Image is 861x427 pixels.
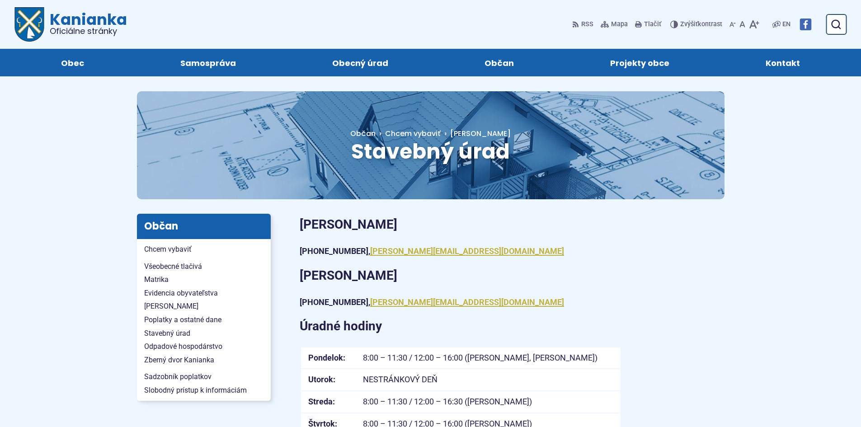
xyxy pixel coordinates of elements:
strong: [PHONE_NUMBER], [300,246,564,256]
button: Tlačiť [633,15,663,34]
span: Kanianka [44,12,127,35]
strong: [PERSON_NAME] [300,268,397,283]
button: Zvýšiťkontrast [670,15,724,34]
a: Všeobecné tlačivá [137,260,271,273]
a: Chcem vybaviť [137,243,271,256]
a: Kontakt [727,49,839,76]
a: Slobodný prístup k informáciám [137,384,271,397]
a: Samospráva [141,49,275,76]
span: Všeobecné tlačivá [144,260,263,273]
span: Občan [350,128,376,139]
span: Odpadové hospodárstvo [144,340,263,353]
a: Občan [350,128,385,139]
strong: Pondelok: [308,353,345,362]
a: [PERSON_NAME][EMAIL_ADDRESS][DOMAIN_NAME] [370,297,564,307]
a: Zberný dvor Kanianka [137,353,271,367]
span: Chcem vybaviť [144,243,263,256]
span: Obecný úrad [332,49,388,76]
a: RSS [572,15,595,34]
span: [PERSON_NAME] [450,128,511,139]
button: Zväčšiť veľkosť písma [747,15,761,34]
span: RSS [581,19,593,30]
a: Obec [22,49,123,76]
span: Mapa [611,19,628,30]
span: Tlačiť [644,21,661,28]
a: [PERSON_NAME] [441,128,511,139]
img: Prejsť na domovskú stránku [14,7,44,42]
span: EN [782,19,790,30]
h3: Občan [137,214,271,239]
strong: Úradné hodiny [300,319,382,333]
span: Obec [61,49,84,76]
a: Stavebný úrad [137,327,271,340]
strong: [PHONE_NUMBER], [300,297,564,307]
a: Evidencia obyvateľstva [137,286,271,300]
span: Slobodný prístup k informáciám [144,384,263,397]
img: Prejsť na Facebook stránku [800,19,811,30]
a: Matrika [137,273,271,286]
a: [PERSON_NAME] [137,300,271,313]
a: Poplatky a ostatné dane [137,313,271,327]
strong: Streda: [308,397,335,406]
span: Evidencia obyvateľstva [144,286,263,300]
a: Obecný úrad [293,49,427,76]
span: Občan [485,49,514,76]
span: Oficiálne stránky [50,27,127,35]
a: Občan [446,49,553,76]
a: Logo Kanianka, prejsť na domovskú stránku. [14,7,127,42]
strong: [PERSON_NAME] [300,217,397,232]
strong: Utorok: [308,375,335,384]
a: EN [781,19,792,30]
span: Kontakt [766,49,800,76]
td: 8:00 – 11:30 / 12:00 – 16:00 ([PERSON_NAME], [PERSON_NAME]) [356,347,621,369]
span: Stavebný úrad [144,327,263,340]
a: [PERSON_NAME][EMAIL_ADDRESS][DOMAIN_NAME] [370,246,564,256]
span: Poplatky a ostatné dane [144,313,263,327]
span: Stavebný úrad [351,137,510,166]
a: Mapa [599,15,630,34]
span: kontrast [680,21,722,28]
button: Nastaviť pôvodnú veľkosť písma [738,15,747,34]
span: Matrika [144,273,263,286]
span: Zvýšiť [680,20,698,28]
span: Samospráva [180,49,236,76]
span: Projekty obce [610,49,669,76]
td: NESTRÁNKOVÝ DEŇ [356,369,621,391]
span: [PERSON_NAME] [144,300,263,313]
span: Zberný dvor Kanianka [144,353,263,367]
a: Projekty obce [571,49,709,76]
span: Sadzobník poplatkov [144,370,263,384]
a: Sadzobník poplatkov [137,370,271,384]
td: 8:00 – 11:30 / 12:00 – 16:30 ([PERSON_NAME]) [356,391,621,413]
button: Zmenšiť veľkosť písma [728,15,738,34]
a: Chcem vybaviť [385,128,441,139]
a: Odpadové hospodárstvo [137,340,271,353]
